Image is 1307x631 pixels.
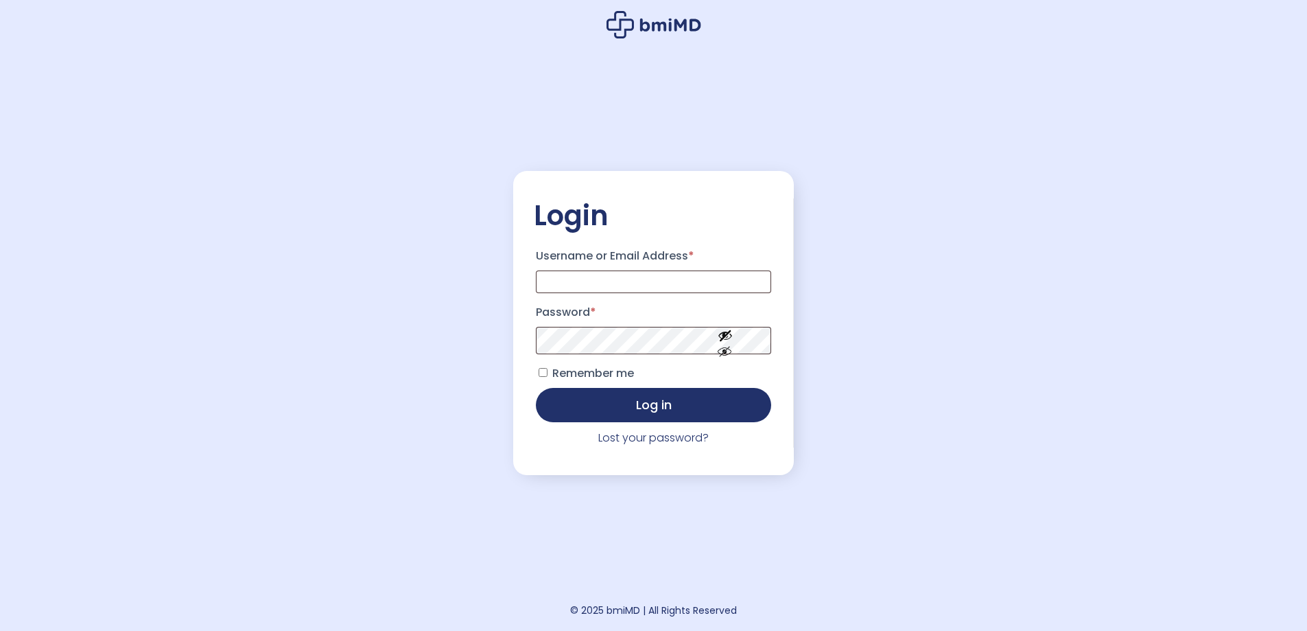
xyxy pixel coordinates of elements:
[536,388,771,422] button: Log in
[534,198,773,233] h2: Login
[536,301,771,323] label: Password
[570,601,737,620] div: © 2025 bmiMD | All Rights Reserved
[687,317,764,364] button: Show password
[552,365,634,381] span: Remember me
[598,430,709,446] a: Lost your password?
[536,245,771,267] label: Username or Email Address
[539,368,547,377] input: Remember me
